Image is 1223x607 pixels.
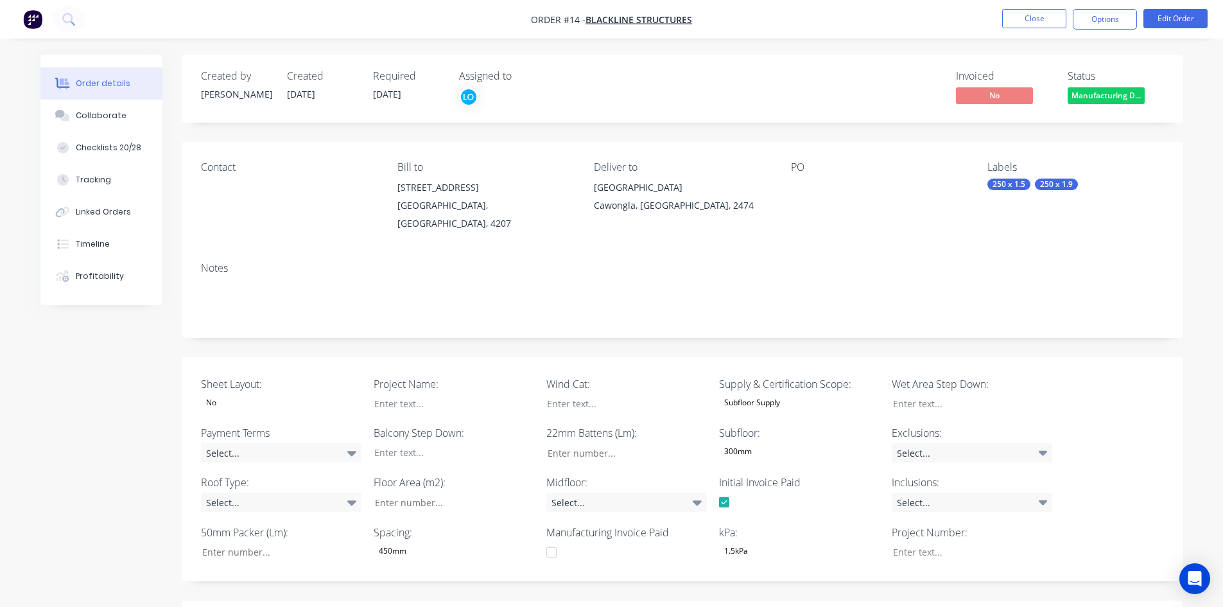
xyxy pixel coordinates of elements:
div: [GEOGRAPHIC_DATA]Cawongla, [GEOGRAPHIC_DATA], 2474 [594,179,770,220]
span: [DATE] [373,88,401,100]
div: Status [1068,70,1164,82]
label: Midfloor: [546,475,707,490]
input: Enter number... [364,493,533,512]
div: 450mm [374,543,412,559]
div: Notes [201,262,1164,274]
button: Checklists 20/28 [40,132,162,164]
label: Wet Area Step Down: [892,376,1052,392]
div: Select... [546,493,707,512]
div: [PERSON_NAME] [201,87,272,101]
div: Bill to [397,161,573,173]
label: Sheet Layout: [201,376,361,392]
label: Project Name: [374,376,534,392]
label: Supply & Certification Scope: [719,376,880,392]
span: No [956,87,1033,103]
input: Enter number... [537,443,706,462]
div: Tracking [76,174,111,186]
button: Edit Order [1143,9,1208,28]
label: Inclusions: [892,475,1052,490]
label: Payment Terms [201,425,361,441]
div: Created by [201,70,272,82]
div: 300mm [719,443,757,460]
div: Timeline [76,238,110,250]
div: Contact [201,161,377,173]
button: Close [1002,9,1066,28]
div: Required [373,70,444,82]
div: 250 x 1.5 [987,179,1030,190]
div: Created [287,70,358,82]
div: PO [791,161,967,173]
div: Select... [892,443,1052,462]
button: Collaborate [40,100,162,132]
div: [GEOGRAPHIC_DATA] [594,179,770,197]
label: Manufacturing Invoice Paid [546,525,707,540]
span: Manufacturing D... [1068,87,1145,103]
label: Subfloor: [719,425,880,441]
div: Open Intercom Messenger [1179,563,1210,594]
div: [STREET_ADDRESS][GEOGRAPHIC_DATA], [GEOGRAPHIC_DATA], 4207 [397,179,573,233]
div: Labels [987,161,1163,173]
div: Collaborate [76,110,126,121]
button: Options [1073,9,1137,30]
div: 1.5kPa [719,543,753,559]
input: Enter number... [191,543,361,562]
div: Linked Orders [76,206,131,218]
label: Balcony Step Down: [374,425,534,441]
span: [DATE] [287,88,315,100]
div: Select... [892,493,1052,512]
span: Order #14 - [531,13,585,26]
button: Manufacturing D... [1068,87,1145,107]
div: Cawongla, [GEOGRAPHIC_DATA], 2474 [594,197,770,215]
button: Order details [40,67,162,100]
button: Timeline [40,228,162,260]
div: Select... [201,443,361,462]
button: Linked Orders [40,196,162,228]
label: 50mm Packer (Lm): [201,525,361,540]
button: Tracking [40,164,162,196]
label: Floor Area (m2): [374,475,534,490]
div: Order details [76,78,130,89]
img: Factory [23,10,42,29]
div: Assigned to [459,70,587,82]
div: Select... [201,493,361,512]
button: Profitability [40,260,162,292]
div: 250 x 1.9 [1035,179,1078,190]
label: Wind Cat: [546,376,707,392]
label: Roof Type: [201,475,361,490]
a: Blackline Structures [585,13,692,26]
label: Exclusions: [892,425,1052,441]
div: No [201,394,221,411]
div: Checklists 20/28 [76,142,141,154]
label: kPa: [719,525,880,540]
div: Subfloor Supply [719,394,785,411]
div: Deliver to [594,161,770,173]
div: [STREET_ADDRESS] [397,179,573,197]
label: Spacing: [374,525,534,540]
label: Project Number: [892,525,1052,540]
label: 22mm Battens (Lm): [546,425,707,441]
label: Initial Invoice Paid [719,475,880,490]
button: LO [459,87,478,107]
div: [GEOGRAPHIC_DATA], [GEOGRAPHIC_DATA], 4207 [397,197,573,233]
div: Profitability [76,270,124,282]
div: Invoiced [956,70,1052,82]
